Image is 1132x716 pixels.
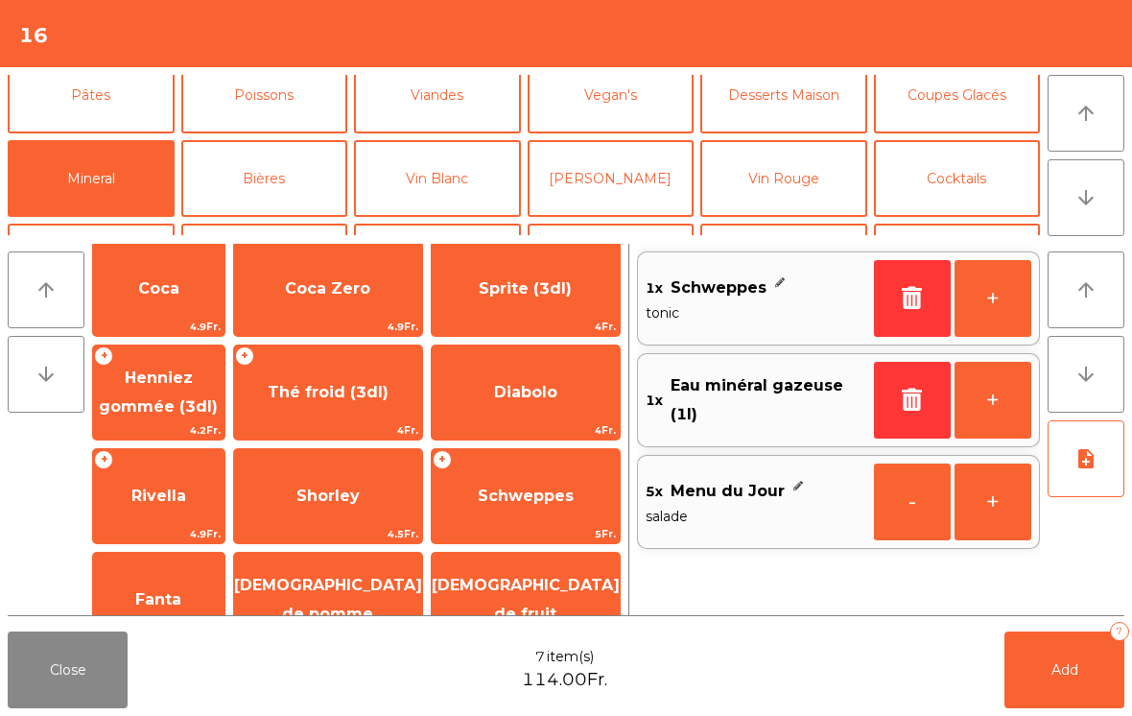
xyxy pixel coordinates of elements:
span: + [235,346,254,366]
button: arrow_upward [8,251,84,328]
span: 1x [646,274,663,302]
button: Menu évènement [354,224,521,300]
button: Coupes Glacés [874,57,1041,133]
span: + [94,450,113,469]
button: + [955,464,1031,540]
button: arrow_upward [1048,251,1124,328]
button: Apéritifs [8,224,175,300]
span: item(s) [547,647,594,667]
button: Desserts Maison [700,57,867,133]
span: Sprite (3dl) [479,279,572,298]
span: Rivella [131,487,186,505]
span: 5Fr. [432,525,620,543]
span: Shorley [296,487,360,505]
span: Coca [138,279,179,298]
i: arrow_upward [1074,278,1097,301]
span: Thé froid (3dl) [268,383,389,401]
button: Viandes [354,57,521,133]
button: Add7 [1004,632,1124,708]
button: Vegan's [528,57,695,133]
i: arrow_downward [35,363,58,386]
i: arrow_downward [1074,186,1097,209]
span: [DEMOGRAPHIC_DATA] de pomme [234,576,422,623]
button: Bières [181,140,348,217]
span: Henniez gommée (3dl) [99,369,218,416]
button: + [955,260,1031,337]
button: Huîtres [528,224,695,300]
button: Close [8,632,128,708]
button: Cocktails [874,140,1041,217]
button: Poissons [181,57,348,133]
span: 4Fr. [432,318,620,336]
button: + [955,362,1031,439]
span: Schweppes [478,487,574,505]
button: Vin Blanc [354,140,521,217]
span: [DEMOGRAPHIC_DATA] de fruit [432,576,620,623]
span: Menu du Jour [671,477,785,506]
i: arrow_downward [1074,363,1097,386]
button: arrow_downward [1048,159,1124,236]
span: 4.2Fr. [93,421,224,440]
span: 4.5Fr. [234,525,422,543]
span: 4.9Fr. [93,525,224,543]
span: Add [1051,661,1078,679]
i: arrow_upward [35,278,58,301]
button: arrow_downward [8,336,84,413]
span: Diabolo [494,383,557,401]
button: Cadeaux [700,224,867,300]
span: Coca Zero [285,279,370,298]
div: 7 [1110,622,1129,641]
span: 114.00Fr. [522,667,607,693]
span: 4.9Fr. [234,318,422,336]
button: Mineral [8,140,175,217]
button: Pâtes [8,57,175,133]
span: 4Fr. [234,421,422,440]
button: Vin Rouge [700,140,867,217]
h4: 16 [19,21,48,50]
button: note_add [1048,420,1124,497]
span: + [94,346,113,366]
span: 4.9Fr. [93,318,224,336]
span: tonic [646,302,866,323]
button: Digestifs [181,224,348,300]
span: Eau minéral gazeuse (1l) [671,371,866,430]
span: 7 [535,647,545,667]
span: 5x [646,477,663,506]
button: [PERSON_NAME] [528,140,695,217]
button: arrow_upward [1048,75,1124,152]
span: 1x [646,371,663,430]
span: Schweppes [671,274,766,302]
i: note_add [1074,447,1097,470]
span: salade [646,506,866,527]
span: 4Fr. [432,421,620,440]
button: arrow_downward [1048,336,1124,413]
span: + [433,450,452,469]
i: arrow_upward [1074,102,1097,125]
button: - [874,464,951,540]
button: gobelet emporter [874,224,1041,300]
span: Fanta [135,590,181,609]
